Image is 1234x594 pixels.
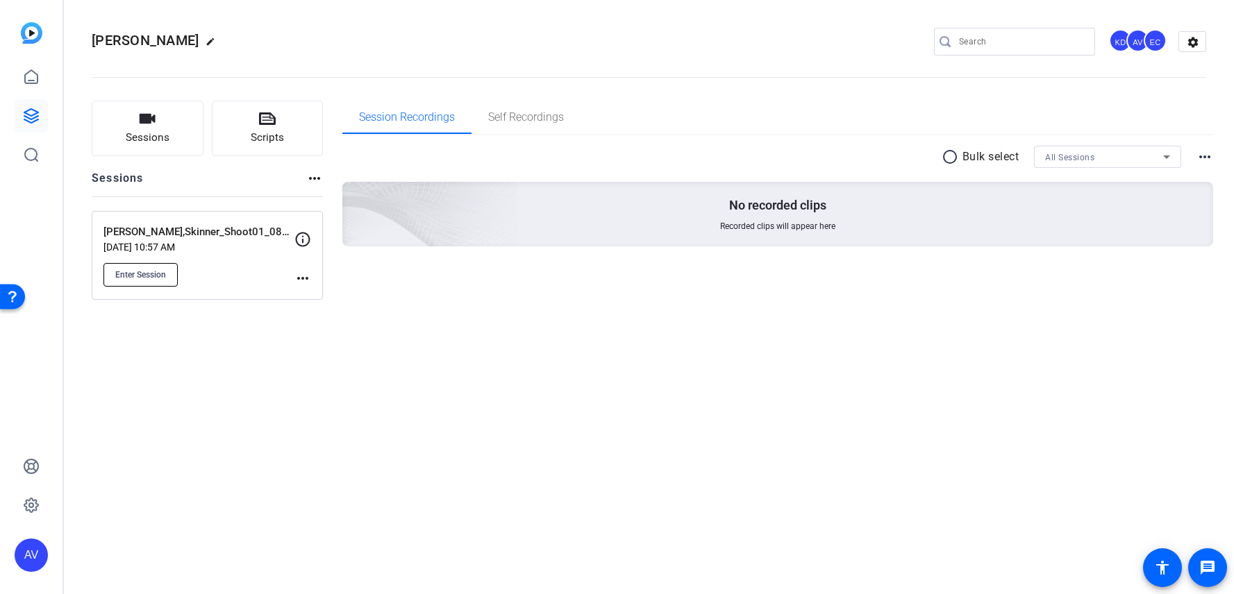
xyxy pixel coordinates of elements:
[92,170,144,196] h2: Sessions
[212,101,324,156] button: Scripts
[359,112,455,123] span: Session Recordings
[103,263,178,287] button: Enter Session
[959,33,1084,50] input: Search
[206,37,222,53] mat-icon: edit
[1045,153,1094,162] span: All Sessions
[1126,29,1149,52] div: AV
[1179,32,1207,53] mat-icon: settings
[1109,29,1133,53] ngx-avatar: Krystal Delgadillo
[1154,559,1171,576] mat-icon: accessibility
[187,44,518,346] img: embarkstudio-empty-session.png
[103,224,294,240] p: [PERSON_NAME],Skinner_Shoot01_08132025
[92,32,199,49] span: [PERSON_NAME]
[942,148,962,165] mat-icon: radio_button_unchecked
[21,22,42,44] img: blue-gradient.svg
[306,170,323,187] mat-icon: more_horiz
[720,221,835,232] span: Recorded clips will appear here
[126,130,169,146] span: Sessions
[92,101,203,156] button: Sessions
[1109,29,1132,52] div: KD
[962,148,1019,165] p: Bulk select
[115,269,166,280] span: Enter Session
[294,270,311,287] mat-icon: more_horiz
[1144,29,1167,52] div: EC
[251,130,284,146] span: Scripts
[1199,559,1216,576] mat-icon: message
[729,197,826,214] p: No recorded clips
[488,112,564,123] span: Self Recordings
[15,538,48,572] div: AV
[103,241,294,253] p: [DATE] 10:57 AM
[1126,29,1151,53] ngx-avatar: Abby Veloz
[1197,148,1213,165] mat-icon: more_horiz
[1144,29,1168,53] ngx-avatar: Erika Centeno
